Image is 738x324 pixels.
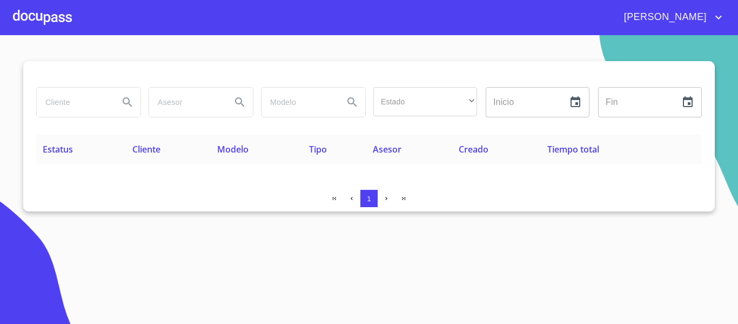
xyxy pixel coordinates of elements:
[309,143,327,155] span: Tipo
[37,88,110,117] input: search
[227,89,253,115] button: Search
[339,89,365,115] button: Search
[373,87,477,116] div: ​
[115,89,140,115] button: Search
[217,143,249,155] span: Modelo
[367,195,371,203] span: 1
[616,9,725,26] button: account of current user
[547,143,599,155] span: Tiempo total
[43,143,73,155] span: Estatus
[149,88,223,117] input: search
[373,143,401,155] span: Asesor
[360,190,378,207] button: 1
[132,143,160,155] span: Cliente
[616,9,712,26] span: [PERSON_NAME]
[261,88,335,117] input: search
[459,143,488,155] span: Creado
